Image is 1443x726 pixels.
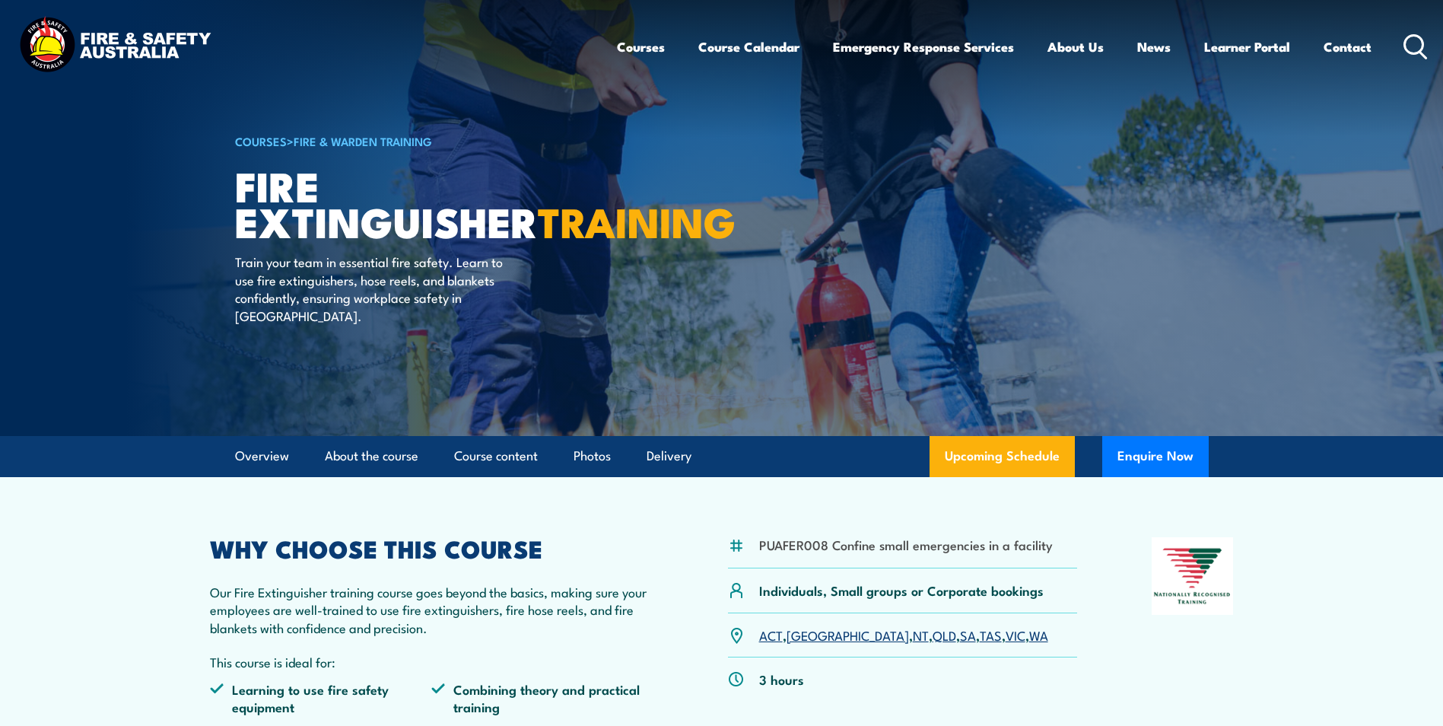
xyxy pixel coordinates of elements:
a: SA [960,626,976,644]
p: This course is ideal for: [210,653,654,670]
a: Learner Portal [1204,27,1290,67]
li: Learning to use fire safety equipment [210,680,432,716]
h2: WHY CHOOSE THIS COURSE [210,537,654,559]
a: About the course [325,436,418,476]
h1: Fire Extinguisher [235,167,611,238]
button: Enquire Now [1102,436,1209,477]
a: News [1137,27,1171,67]
a: Overview [235,436,289,476]
a: Upcoming Schedule [930,436,1075,477]
p: Our Fire Extinguisher training course goes beyond the basics, making sure your employees are well... [210,583,654,636]
a: COURSES [235,132,287,149]
a: QLD [933,626,956,644]
a: TAS [980,626,1002,644]
a: Courses [617,27,665,67]
a: About Us [1047,27,1104,67]
a: Course Calendar [698,27,799,67]
a: Delivery [647,436,691,476]
a: Emergency Response Services [833,27,1014,67]
a: [GEOGRAPHIC_DATA] [787,626,909,644]
a: Contact [1324,27,1371,67]
a: NT [913,626,929,644]
a: Photos [574,436,611,476]
a: Fire & Warden Training [294,132,432,149]
li: Combining theory and practical training [431,680,653,716]
a: Course content [454,436,538,476]
strong: TRAINING [538,189,736,252]
a: ACT [759,626,783,644]
img: Nationally Recognised Training logo. [1152,537,1234,615]
h6: > [235,132,611,150]
p: Train your team in essential fire safety. Learn to use fire extinguishers, hose reels, and blanke... [235,253,513,324]
p: , , , , , , , [759,626,1048,644]
li: PUAFER008 Confine small emergencies in a facility [759,536,1053,553]
a: VIC [1006,626,1025,644]
p: 3 hours [759,670,804,688]
p: Individuals, Small groups or Corporate bookings [759,581,1044,599]
a: WA [1029,626,1048,644]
